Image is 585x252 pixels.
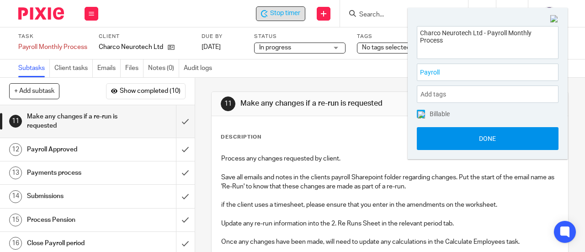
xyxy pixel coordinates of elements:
input: Search [358,11,441,19]
h1: Submissions [27,189,120,203]
div: 14 [9,190,22,203]
img: Close [550,15,558,23]
p: Process any changes requested by client. [221,154,558,163]
span: [DATE] [202,44,221,50]
label: Client [99,33,190,40]
label: Task [18,33,87,40]
button: Show completed (10) [106,83,186,99]
label: Tags [357,33,448,40]
div: 13 [9,166,22,179]
h1: Close Payroll period [27,236,120,250]
div: 16 [9,237,22,250]
h1: Payroll Approved [27,143,120,156]
p: Once any changes have been made, will need to update any calculations in the Calculate Employees ... [221,237,558,247]
h1: Make any changes if a re-run is requested [27,110,120,133]
span: Billable [430,111,450,117]
button: Done [417,127,558,150]
div: 12 [9,143,22,156]
div: 11 [221,97,235,111]
p: Save all emails and notes in the clients payroll Sharepoint folder regarding changes. Put the sta... [221,173,558,192]
p: Update any re-run information into the 2. Re Runs Sheet in the relevant period tab. [221,219,558,228]
span: Add tags [420,87,451,102]
h1: Make any changes if a re-run is requested [240,99,409,108]
img: svg%3E [542,6,557,21]
h1: Process Pension [27,213,120,227]
a: Files [125,59,144,77]
div: Payroll Monthly Process [18,43,87,52]
span: No tags selected [362,44,410,51]
span: Show completed (10) [120,88,181,95]
p: Description [221,134,261,141]
img: Pixie [18,7,64,20]
img: checked.png [418,111,425,118]
span: Stop timer [270,9,300,18]
div: 15 [9,214,22,226]
span: In progress [259,44,291,51]
span: Payroll [420,68,535,77]
label: Due by [202,33,243,40]
p: if the client uses a timesheet, please ensure that you enter in the amendments on the worksheet. [221,200,558,209]
a: Client tasks [54,59,93,77]
a: Subtasks [18,59,50,77]
p: Charco Neurotech Ltd [99,43,163,52]
div: Charco Neurotech Ltd - Payroll Monthly Process [256,6,305,21]
a: Audit logs [184,59,217,77]
textarea: Charco Neurotech Ltd - Payroll Monthly Process [417,27,558,56]
div: 11 [9,115,22,128]
a: Notes (0) [148,59,179,77]
a: Emails [97,59,121,77]
button: + Add subtask [9,83,59,99]
h1: Payments process [27,166,120,180]
label: Status [254,33,346,40]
